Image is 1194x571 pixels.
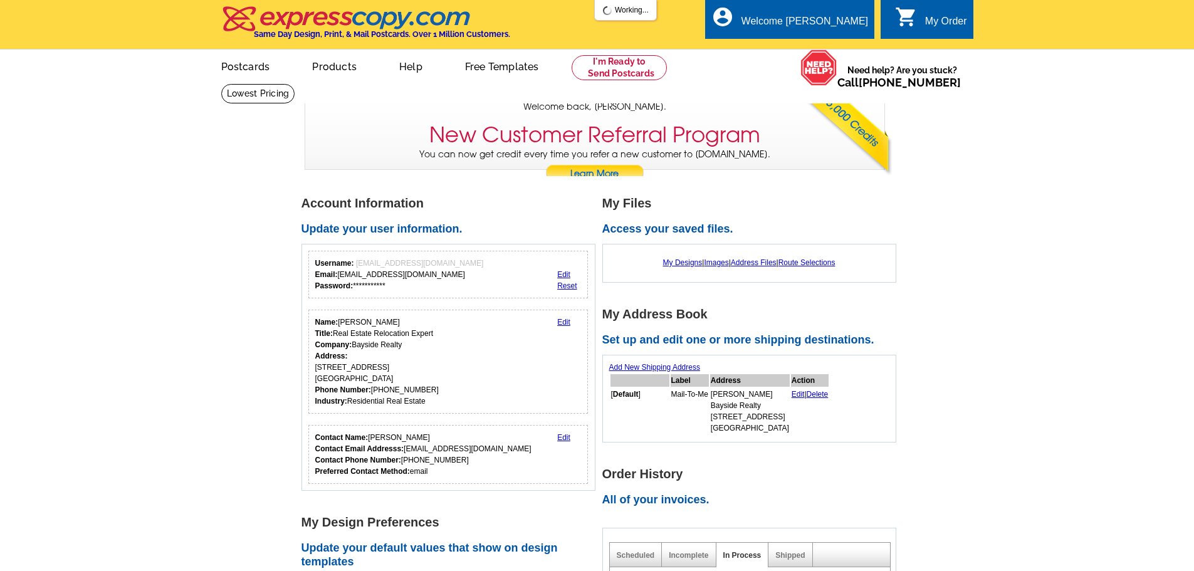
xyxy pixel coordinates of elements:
td: [PERSON_NAME] Bayside Realty [STREET_ADDRESS] [GEOGRAPHIC_DATA] [710,388,790,434]
a: Add New Shipping Address [609,363,700,372]
div: Your personal details. [308,310,589,414]
strong: Username: [315,259,354,268]
a: In Process [723,551,762,560]
h4: Same Day Design, Print, & Mail Postcards. Over 1 Million Customers. [254,29,510,39]
h2: Set up and edit one or more shipping destinations. [602,333,903,347]
div: Your login information. [308,251,589,298]
i: shopping_cart [895,6,918,28]
img: loading... [602,6,612,16]
a: Help [379,51,443,80]
a: Edit [557,318,570,327]
strong: Contact Email Addresss: [315,444,404,453]
strong: Email: [315,270,338,279]
strong: Company: [315,340,352,349]
i: account_circle [711,6,734,28]
a: Learn More [545,165,644,184]
td: [ ] [610,388,669,434]
strong: Password: [315,281,353,290]
div: Welcome [PERSON_NAME] [741,16,868,33]
strong: Preferred Contact Method: [315,467,410,476]
span: Welcome back, [PERSON_NAME]. [523,100,666,113]
th: Action [791,374,829,387]
strong: Title: [315,329,333,338]
strong: Contact Phone Number: [315,456,401,464]
strong: Address: [315,352,348,360]
h1: Account Information [301,197,602,210]
strong: Contact Name: [315,433,369,442]
a: Products [292,51,377,80]
div: [PERSON_NAME] [EMAIL_ADDRESS][DOMAIN_NAME] [PHONE_NUMBER] email [315,432,532,477]
h3: New Customer Referral Program [429,122,760,148]
span: Call [837,76,961,89]
div: Who should we contact regarding order issues? [308,425,589,484]
h2: Update your default values that show on design templates [301,542,602,568]
h2: Access your saved files. [602,223,903,236]
td: | [791,388,829,434]
a: Incomplete [669,551,708,560]
a: [PHONE_NUMBER] [859,76,961,89]
div: My Order [925,16,967,33]
h2: Update your user information. [301,223,602,236]
th: Address [710,374,790,387]
a: Reset [557,281,577,290]
b: Default [613,390,639,399]
img: help [800,50,837,86]
strong: Industry: [315,397,347,406]
a: Free Templates [445,51,559,80]
a: shopping_cart My Order [895,14,967,29]
div: | | | [609,251,889,275]
a: Scheduled [617,551,655,560]
strong: Name: [315,318,338,327]
span: [EMAIL_ADDRESS][DOMAIN_NAME] [356,259,483,268]
a: Delete [807,390,829,399]
a: Images [704,258,728,267]
a: Shipped [775,551,805,560]
a: Same Day Design, Print, & Mail Postcards. Over 1 Million Customers. [221,15,510,39]
a: Edit [792,390,805,399]
a: My Designs [663,258,703,267]
h1: My Design Preferences [301,516,602,529]
strong: Phone Number: [315,385,371,394]
span: Need help? Are you stuck? [837,64,967,89]
h1: Order History [602,468,903,481]
td: Mail-To-Me [671,388,709,434]
p: You can now get credit every time you refer a new customer to [DOMAIN_NAME]. [305,148,884,184]
a: Edit [557,270,570,279]
a: Postcards [201,51,290,80]
a: Edit [557,433,570,442]
th: Label [671,374,709,387]
h1: My Files [602,197,903,210]
a: Address Files [731,258,777,267]
h2: All of your invoices. [602,493,903,507]
a: Route Selections [778,258,835,267]
h1: My Address Book [602,308,903,321]
div: [PERSON_NAME] Real Estate Relocation Expert Bayside Realty [STREET_ADDRESS] [GEOGRAPHIC_DATA] [PH... [315,317,439,407]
